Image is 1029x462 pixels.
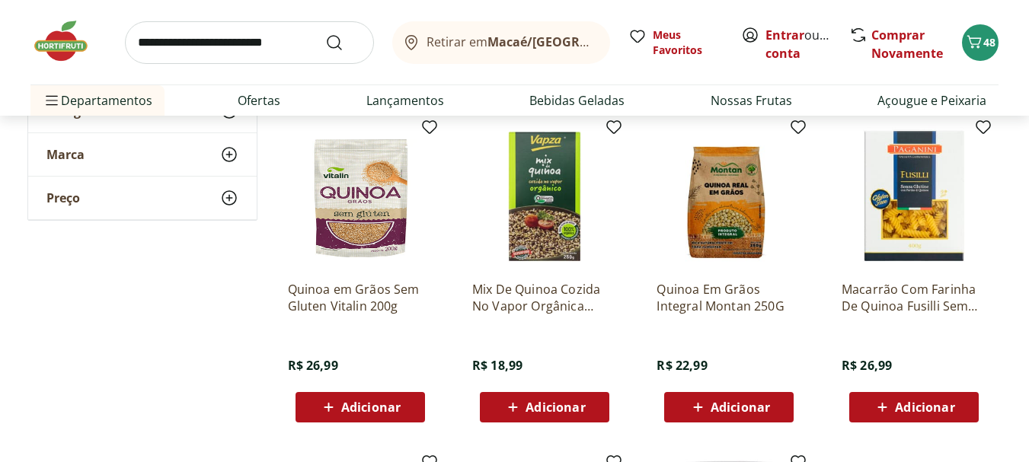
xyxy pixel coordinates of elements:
a: Bebidas Geladas [529,91,625,110]
img: Mix De Quinoa Cozida No Vapor Orgânica Vapza Caixa 250G [472,124,617,269]
img: Hortifruti [30,18,107,64]
span: R$ 18,99 [472,357,522,374]
a: Criar conta [765,27,849,62]
a: Nossas Frutas [711,91,792,110]
button: Menu [43,82,61,119]
a: Açougue e Peixaria [877,91,986,110]
input: search [125,21,374,64]
button: Preço [28,177,257,219]
span: Departamentos [43,82,152,119]
a: Macarrão Com Farinha De Quinoa Fusilli Sem Glúten Paganini Caixa 400G [842,281,986,314]
span: Adicionar [895,401,954,413]
span: Adicionar [711,401,770,413]
a: Quinoa Em Grãos Integral Montan 250G [657,281,801,314]
span: R$ 26,99 [288,357,338,374]
span: Meus Favoritos [653,27,723,58]
a: Lançamentos [366,91,444,110]
b: Macaé/[GEOGRAPHIC_DATA] [487,33,658,50]
button: Adicionar [296,392,425,422]
a: Mix De Quinoa Cozida No Vapor Orgânica Vapza Caixa 250G [472,281,617,314]
button: Adicionar [480,392,609,422]
img: Quinoa Em Grãos Integral Montan 250G [657,124,801,269]
img: Quinoa em Grãos Sem Gluten Vitalin 200g [288,124,433,269]
span: ou [765,26,833,62]
button: Retirar emMacaé/[GEOGRAPHIC_DATA] [392,21,610,64]
span: Preço [46,190,80,206]
span: 48 [983,35,995,49]
button: Submit Search [325,33,362,52]
span: Adicionar [341,401,401,413]
a: Meus Favoritos [628,27,723,58]
span: Marca [46,147,85,162]
span: Adicionar [526,401,585,413]
a: Ofertas [238,91,280,110]
button: Adicionar [849,392,979,422]
img: Macarrão Com Farinha De Quinoa Fusilli Sem Glúten Paganini Caixa 400G [842,124,986,269]
a: Entrar [765,27,804,43]
button: Adicionar [664,392,794,422]
button: Carrinho [962,24,999,61]
button: Marca [28,133,257,176]
span: Retirar em [427,35,595,49]
span: R$ 26,99 [842,357,892,374]
span: R$ 22,99 [657,357,707,374]
a: Quinoa em Grãos Sem Gluten Vitalin 200g [288,281,433,314]
a: Comprar Novamente [871,27,943,62]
